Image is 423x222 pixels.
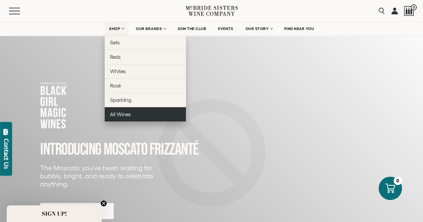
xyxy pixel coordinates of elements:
[218,26,233,31] span: EVENTS
[280,22,319,35] a: FIND NEAR YOU
[40,164,158,188] p: The Moscato you’ve been waiting for bubbly, bright, and ready to celebrate anything.
[7,205,102,222] div: SIGN UP!Close teaser
[104,140,147,160] span: MOSCATO
[105,78,186,93] a: Rosé
[105,64,186,78] a: Whites
[105,35,186,50] a: Sets
[245,26,269,31] span: OUR STORY
[110,112,131,117] span: All Wines
[241,22,277,35] a: OUR STORY
[131,22,170,35] a: OUR BRANDS
[109,26,120,31] span: SHOP
[110,68,126,74] span: Whites
[105,93,186,107] a: Sparkling
[173,22,211,35] a: JOIN THE CLUB
[136,26,162,31] span: OUR BRANDS
[48,204,106,217] span: Shop our wines
[214,22,237,35] a: EVENTS
[110,83,121,88] span: Rosé
[110,54,121,60] span: Reds
[411,4,417,10] span: 0
[110,40,120,45] span: Sets
[9,8,33,14] button: Mobile Menu Trigger
[105,107,186,122] a: All Wines
[42,210,67,218] span: SIGN UP!
[178,26,206,31] span: JOIN THE CLUB
[40,203,114,219] a: Shop our wines
[105,50,186,64] a: Reds
[40,140,101,160] span: INTRODUCING
[149,140,199,160] span: FRIZZANTé
[3,139,10,169] div: Contact Us
[105,22,128,35] a: SHOP
[100,200,107,207] button: Close teaser
[110,97,131,103] span: Sparkling
[284,26,314,31] span: FIND NEAR YOU
[394,177,402,185] div: 0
